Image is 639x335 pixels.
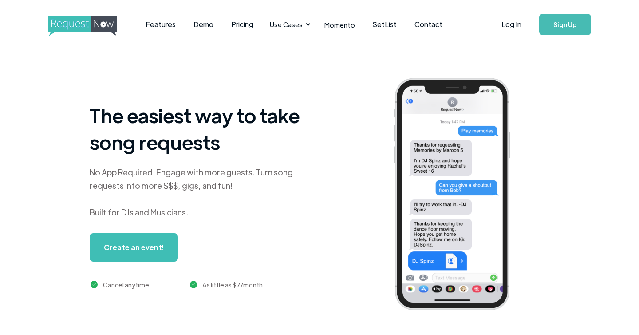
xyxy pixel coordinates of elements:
[90,102,312,155] h1: The easiest way to take song requests
[222,11,262,38] a: Pricing
[264,11,313,38] div: Use Cases
[364,11,406,38] a: SetList
[384,72,534,319] img: iphone screenshot
[493,9,530,40] a: Log In
[90,166,312,219] div: No App Required! Engage with more guests. Turn song requests into more $$$, gigs, and fun! Built ...
[137,11,185,38] a: Features
[48,16,134,36] img: requestnow logo
[514,302,609,329] img: contact card example
[91,281,98,288] img: green checkmark
[48,16,114,33] a: home
[202,279,263,290] div: As little as $7/month
[316,12,364,38] a: Momento
[270,20,303,29] div: Use Cases
[539,14,591,35] a: Sign Up
[514,274,609,301] img: venmo screenshot
[406,11,451,38] a: Contact
[103,279,149,290] div: Cancel anytime
[185,11,222,38] a: Demo
[190,281,197,288] img: green checkmark
[90,233,178,262] a: Create an event!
